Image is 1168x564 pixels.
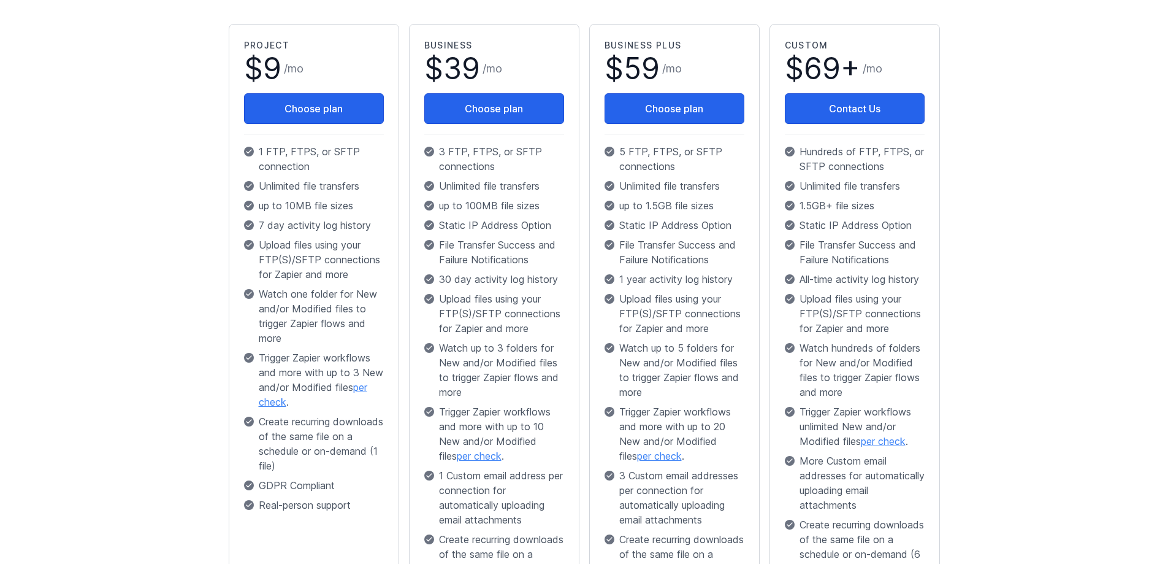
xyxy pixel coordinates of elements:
[486,62,502,75] span: mo
[785,341,925,400] p: Watch hundreds of folders for New and/or Modified files to trigger Zapier flows and more
[785,144,925,174] p: Hundreds of FTP, FTPS, or SFTP connections
[785,238,925,267] p: File Transfer Success and Failure Notifications
[785,198,925,213] p: 1.5GB+ file sizes
[244,414,384,473] p: Create recurring downloads of the same file on a schedule or on-demand (1 file)
[1107,503,1153,549] iframe: Drift Widget Chat Controller
[244,238,384,282] p: Upload files using your FTP(S)/SFTP connections for Zapier and more
[785,39,925,52] h2: Custom
[785,454,925,512] p: More Custom email addresses for automatically uploading email attachments
[785,292,925,336] p: Upload files using your FTP(S)/SFTP connections for Zapier and more
[666,62,682,75] span: mo
[605,39,744,52] h2: Business Plus
[605,54,660,83] span: $
[244,39,384,52] h2: Project
[244,179,384,193] p: Unlimited file transfers
[244,54,281,83] span: $
[785,272,925,287] p: All-time activity log history
[800,404,925,449] span: Trigger Zapier workflows unlimited New and/or Modified files .
[804,50,860,87] span: 69+
[244,93,384,124] button: Choose plan
[861,435,906,447] a: per check
[424,144,564,174] p: 3 FTP, FTPS, or SFTP connections
[637,450,682,462] a: per check
[605,292,744,336] p: Upload files using your FTP(S)/SFTP connections for Zapier and more
[662,60,682,77] span: /
[424,93,564,124] button: Choose plan
[424,218,564,233] p: Static IP Address Option
[605,218,744,233] p: Static IP Address Option
[244,478,384,493] p: GDPR Compliant
[605,179,744,193] p: Unlimited file transfers
[424,292,564,336] p: Upload files using your FTP(S)/SFTP connections for Zapier and more
[605,272,744,287] p: 1 year activity log history
[284,60,303,77] span: /
[288,62,303,75] span: mo
[624,50,660,87] span: 59
[424,198,564,213] p: up to 100MB file sizes
[424,272,564,287] p: 30 day activity log history
[244,287,384,346] p: Watch one folder for New and/or Modified files to trigger Zapier flows and more
[863,60,882,77] span: /
[605,341,744,400] p: Watch up to 5 folders for New and/or Modified files to trigger Zapier flows and more
[424,54,480,83] span: $
[244,144,384,174] p: 1 FTP, FTPS, or SFTP connection
[424,238,564,267] p: File Transfer Success and Failure Notifications
[424,341,564,400] p: Watch up to 3 folders for New and/or Modified files to trigger Zapier flows and more
[785,54,860,83] span: $
[244,198,384,213] p: up to 10MB file sizes
[866,62,882,75] span: mo
[259,381,367,408] a: per check
[424,468,564,527] p: 1 Custom email address per connection for automatically uploading email attachments
[605,238,744,267] p: File Transfer Success and Failure Notifications
[263,50,281,87] span: 9
[785,218,925,233] p: Static IP Address Option
[785,179,925,193] p: Unlimited file transfers
[244,498,384,512] p: Real-person support
[605,198,744,213] p: up to 1.5GB file sizes
[605,468,744,527] p: 3 Custom email addresses per connection for automatically uploading email attachments
[443,50,480,87] span: 39
[244,218,384,233] p: 7 day activity log history
[424,179,564,193] p: Unlimited file transfers
[605,144,744,174] p: 5 FTP, FTPS, or SFTP connections
[483,60,502,77] span: /
[424,39,564,52] h2: Business
[619,404,744,463] span: Trigger Zapier workflows and more with up to 20 New and/or Modified files .
[785,93,925,124] a: Contact Us
[439,404,564,463] span: Trigger Zapier workflows and more with up to 10 New and/or Modified files .
[605,93,744,124] button: Choose plan
[259,350,384,409] span: Trigger Zapier workflows and more with up to 3 New and/or Modified files .
[457,450,502,462] a: per check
